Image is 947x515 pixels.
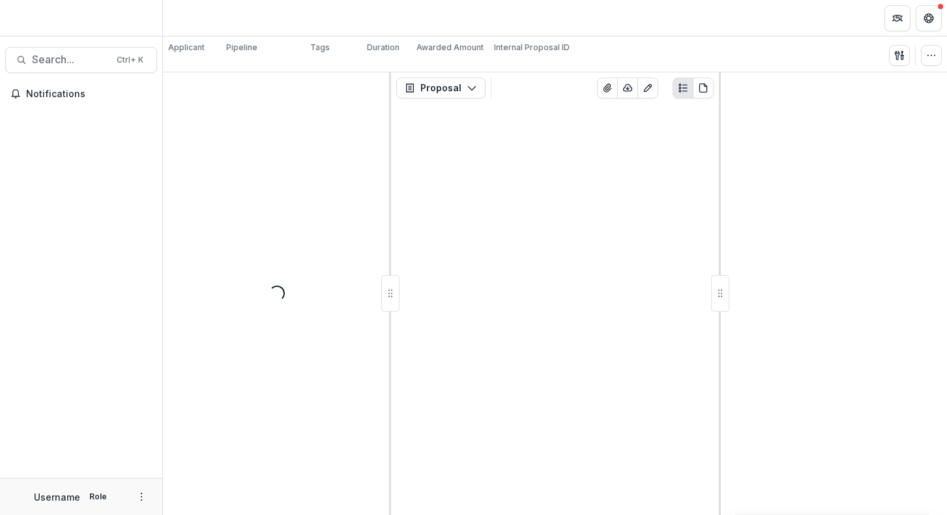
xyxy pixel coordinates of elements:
[5,83,157,104] button: Notifications
[916,5,942,31] button: Get Help
[597,78,618,98] button: View Attached Files
[494,42,570,53] p: Internal Proposal ID
[34,490,80,504] p: Username
[693,78,714,98] button: PDF view
[396,78,486,98] button: Proposal
[168,42,205,53] p: Applicant
[5,47,157,73] button: Search...
[26,89,152,100] span: Notifications
[884,5,911,31] button: Partners
[310,42,330,53] p: Tags
[226,42,257,53] p: Pipeline
[367,42,400,53] p: Duration
[673,78,693,98] button: Plaintext view
[416,42,484,53] p: Awarded Amount
[32,53,109,66] span: Search...
[134,489,149,505] button: More
[637,78,658,98] button: Edit as form
[114,53,146,67] div: Ctrl + K
[85,491,111,503] p: Role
